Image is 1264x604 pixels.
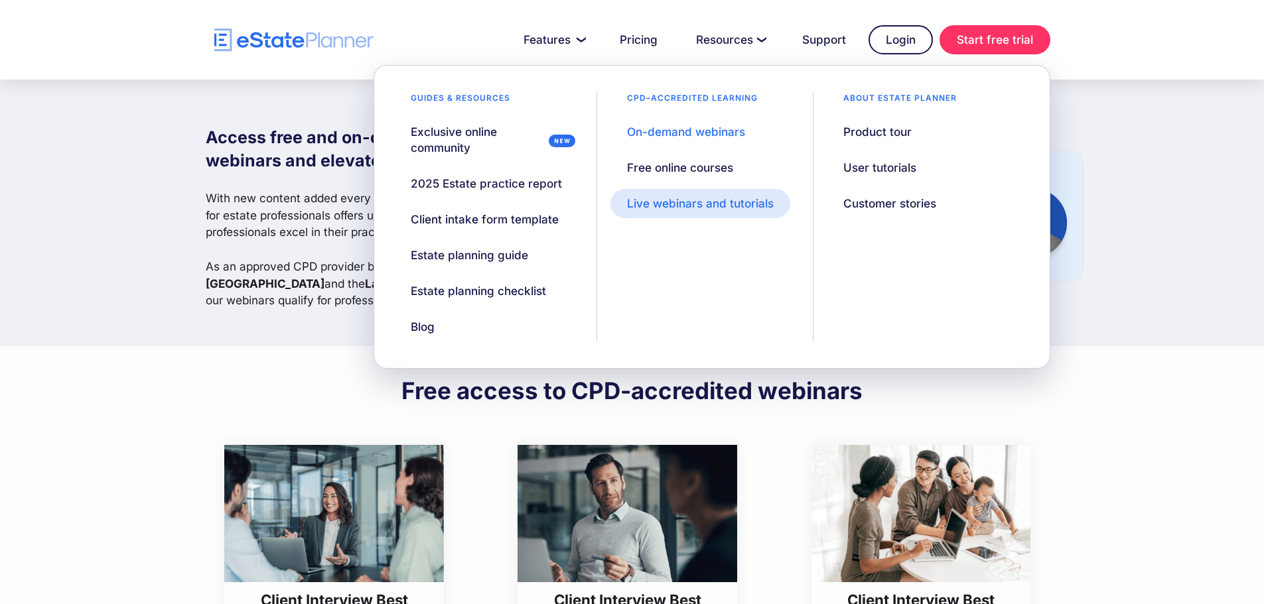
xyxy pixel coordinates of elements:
a: Blog [394,312,451,341]
a: Support [786,27,862,53]
p: With new content added every month, this webinar library designed for estate professionals offers... [206,190,583,309]
h2: Free access to CPD-accredited webinars [401,376,863,405]
a: Client intake form template [394,205,575,234]
div: Customer stories [843,196,936,211]
a: home [214,29,374,52]
div: Client intake form template [411,211,559,227]
a: Pricing [604,27,673,53]
div: Guides & resources [394,92,527,111]
a: Estate planning checklist [394,276,563,306]
div: User tutorials [843,160,916,176]
a: Login [869,25,933,54]
div: Blog [411,319,435,335]
a: Estate planning guide [394,241,545,270]
a: Features [508,27,597,53]
a: 2025 Estate practice report [394,169,579,198]
a: User tutorials [827,153,933,182]
a: Exclusive online community [394,117,583,162]
a: Customer stories [827,189,953,218]
a: Product tour [827,117,928,147]
a: On-demand webinars [610,117,762,147]
div: CPD–accredited learning [610,92,774,111]
div: 2025 Estate practice report [411,176,562,192]
a: Live webinars and tutorials [610,189,790,218]
div: Product tour [843,124,912,140]
h1: Access free and on-demand estate planning webinars and elevate your estate practice. [206,126,583,172]
div: Estate planning guide [411,247,528,263]
a: Free online courses [610,153,750,182]
div: Exclusive online community [411,124,543,156]
strong: Law Society of [GEOGRAPHIC_DATA] [206,259,484,290]
strong: Law Society of [GEOGRAPHIC_DATA] [365,276,569,290]
div: Live webinars and tutorials [627,196,774,211]
a: Start free trial [940,25,1050,54]
a: Resources [680,27,780,53]
div: Free online courses [627,160,733,176]
div: On-demand webinars [627,124,745,140]
div: About estate planner [827,92,973,111]
div: Estate planning checklist [411,283,546,299]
